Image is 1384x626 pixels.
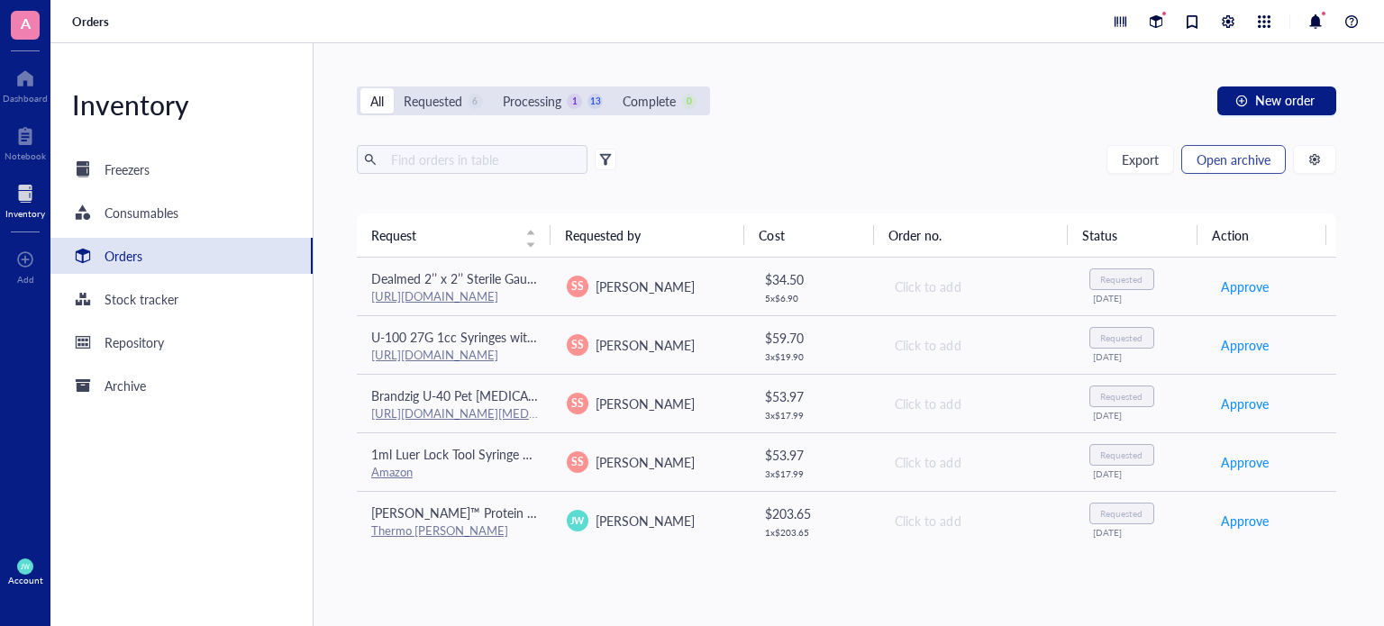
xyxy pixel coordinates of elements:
span: Dealmed 2’’ x 2’’ Sterile Gauze Pads (100 Count) Disposable and Individually Wrapped Medical Gauz... [371,269,1361,287]
div: Requested [1100,332,1143,343]
div: Processing [503,91,561,111]
div: Click to add [895,452,1060,472]
div: [DATE] [1093,468,1191,479]
div: Inventory [50,86,313,122]
div: Repository [105,332,164,352]
div: $ 53.97 [765,386,865,406]
button: Approve [1220,448,1270,476]
div: Click to add [895,335,1060,355]
div: Notebook [5,150,46,161]
span: [PERSON_NAME] [596,512,695,530]
div: Click to add [895,394,1060,413]
span: JW [21,563,29,570]
div: Click to add [895,277,1060,296]
div: Inventory [5,208,45,219]
span: SS [571,454,584,470]
button: Approve [1220,506,1270,535]
div: [DATE] [1093,410,1191,421]
div: $ 53.97 [765,445,865,465]
button: New order [1217,86,1336,115]
th: Action [1197,213,1327,257]
a: Amazon [371,463,413,480]
a: Freezers [50,151,313,187]
div: segmented control [357,86,710,115]
span: A [21,12,31,34]
div: Consumables [105,203,178,222]
div: [DATE] [1093,527,1191,538]
div: Click to add [895,511,1060,531]
a: Orders [50,238,313,274]
td: Click to add [879,374,1074,432]
div: Account [8,575,43,585]
div: Complete [623,91,676,111]
div: Stock tracker [105,289,178,309]
td: Click to add [879,258,1074,316]
th: Status [1068,213,1197,257]
div: 3 x $ 17.99 [765,410,865,421]
span: [PERSON_NAME] [596,453,695,471]
a: [URL][DOMAIN_NAME] [371,287,498,304]
span: SS [571,337,584,353]
div: $ 59.70 [765,328,865,348]
a: Inventory [5,179,45,219]
button: Approve [1220,272,1270,301]
div: 3 x $ 19.90 [765,351,865,362]
td: Click to add [879,432,1074,491]
span: Request [371,225,514,245]
div: 1 [567,94,582,109]
div: 0 [681,94,697,109]
a: [URL][DOMAIN_NAME][MEDICAL_DATA] [371,404,595,422]
a: Thermo [PERSON_NAME] [371,522,508,539]
div: Archive [105,376,146,395]
span: Open archive [1197,152,1270,167]
span: U-100 27G 1cc Syringes with 1/2 Inch-13mm Accurate Measuring for Liquid Individually Sealed Packa... [371,328,1021,346]
div: 1 x $ 203.65 [765,527,865,538]
span: [PERSON_NAME] [596,336,695,354]
div: 13 [587,94,603,109]
td: Click to add [879,491,1074,549]
span: New order [1255,93,1315,107]
th: Cost [744,213,874,257]
button: Approve [1220,331,1270,359]
span: Approve [1221,511,1269,531]
a: Orders [72,14,113,30]
div: 6 [468,94,483,109]
span: Brandzig U-40 Pet [MEDICAL_DATA] Syringes 29G 1/2cc, 1/2" 100-Pack [371,386,775,404]
th: Requested by [551,213,744,257]
span: SS [571,278,584,295]
button: Approve [1220,389,1270,418]
div: [DATE] [1093,351,1191,362]
div: Dashboard [3,93,48,104]
span: [PERSON_NAME] [596,395,695,413]
span: 1ml Luer Lock Tool Syringe with 27G Needle - Diameter 0.4mm/0.015Inch-Long 13mm/0.5Inch (100) [371,445,933,463]
a: Notebook [5,122,46,161]
a: Archive [50,367,313,404]
span: Approve [1221,335,1269,355]
td: Click to add [879,315,1074,374]
a: Consumables [50,195,313,231]
a: Repository [50,324,313,360]
div: Requested [1100,508,1143,519]
button: Open archive [1181,145,1286,174]
div: Freezers [105,159,150,179]
th: Request [357,213,551,257]
th: Order no. [874,213,1068,257]
div: 3 x $ 17.99 [765,468,865,479]
a: Dashboard [3,64,48,104]
input: Find orders in table [384,146,580,173]
a: Stock tracker [50,281,313,317]
div: 5 x $ 6.90 [765,293,865,304]
div: $ 34.50 [765,269,865,289]
button: Export [1106,145,1174,174]
div: Requested [1100,274,1143,285]
div: Orders [105,246,142,266]
div: $ 203.65 [765,504,865,523]
span: JW [570,513,585,528]
div: All [370,91,384,111]
span: [PERSON_NAME] [596,277,695,295]
span: [PERSON_NAME]™ Protein A Magnetic Beads [371,504,627,522]
div: Requested [1100,391,1143,402]
div: Requested [1100,449,1143,460]
div: Add [17,274,34,285]
div: Requested [404,91,462,111]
